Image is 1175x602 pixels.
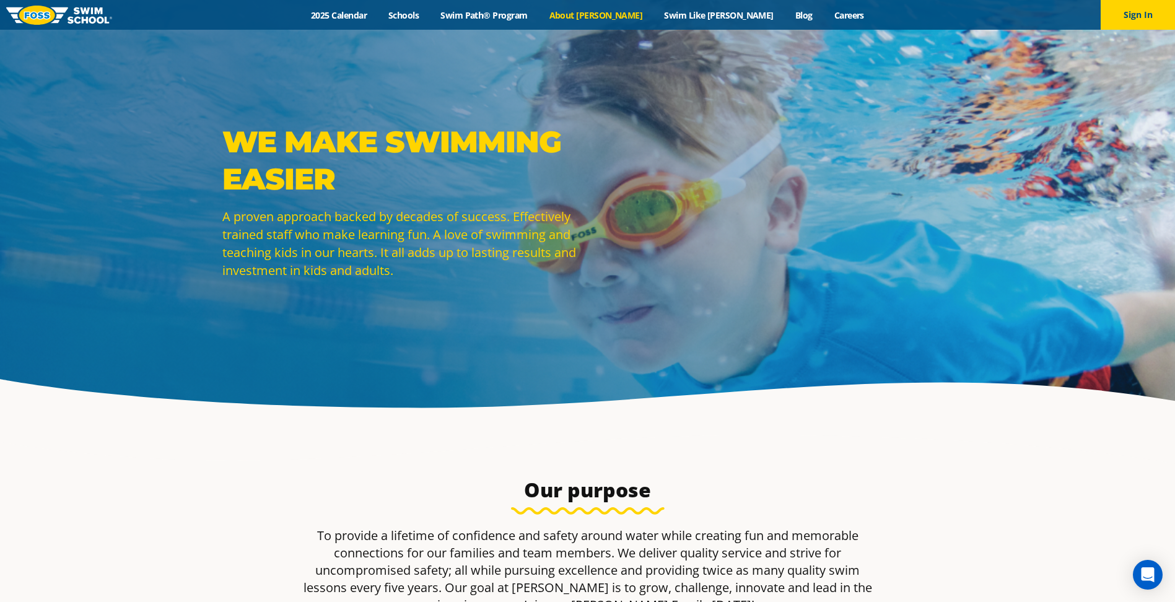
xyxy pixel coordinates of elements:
[222,207,582,279] p: A proven approach backed by decades of success. Effectively trained staff who make learning fun. ...
[430,9,538,21] a: Swim Path® Program
[1133,560,1163,590] div: Open Intercom Messenger
[653,9,785,21] a: Swim Like [PERSON_NAME]
[222,123,582,198] p: WE MAKE SWIMMING EASIER
[378,9,430,21] a: Schools
[538,9,653,21] a: About [PERSON_NAME]
[295,478,880,502] h3: Our purpose
[784,9,823,21] a: Blog
[6,6,112,25] img: FOSS Swim School Logo
[823,9,875,21] a: Careers
[300,9,378,21] a: 2025 Calendar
